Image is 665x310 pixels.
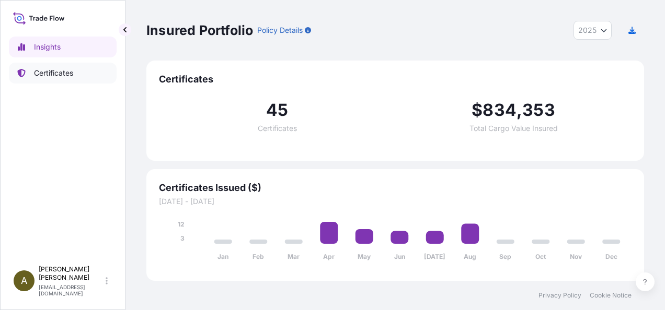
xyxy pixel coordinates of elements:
[288,253,300,260] tspan: Mar
[394,253,405,260] tspan: Jun
[590,291,632,300] a: Cookie Notice
[424,253,445,260] tspan: [DATE]
[159,182,632,194] span: Certificates Issued ($)
[178,220,185,228] tspan: 12
[9,63,117,84] a: Certificates
[578,25,597,35] span: 2025
[535,253,546,260] tspan: Oct
[159,73,632,86] span: Certificates
[180,234,185,242] tspan: 3
[9,37,117,57] a: Insights
[146,22,253,39] p: Insured Portfolio
[574,21,612,40] button: Year Selector
[464,253,476,260] tspan: Aug
[258,125,297,132] span: Certificates
[483,102,517,118] span: 834
[605,253,617,260] tspan: Dec
[34,42,61,52] p: Insights
[34,68,73,78] p: Certificates
[538,291,581,300] a: Privacy Policy
[323,253,335,260] tspan: Apr
[217,253,228,260] tspan: Jan
[253,253,264,260] tspan: Feb
[517,102,522,118] span: ,
[472,102,483,118] span: $
[522,102,555,118] span: 353
[257,25,303,35] p: Policy Details
[39,284,104,296] p: [EMAIL_ADDRESS][DOMAIN_NAME]
[570,253,582,260] tspan: Nov
[266,102,288,118] span: 45
[39,265,104,282] p: [PERSON_NAME] [PERSON_NAME]
[499,253,511,260] tspan: Sep
[21,276,27,286] span: A
[469,125,558,132] span: Total Cargo Value Insured
[159,196,632,207] span: [DATE] - [DATE]
[358,253,371,260] tspan: May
